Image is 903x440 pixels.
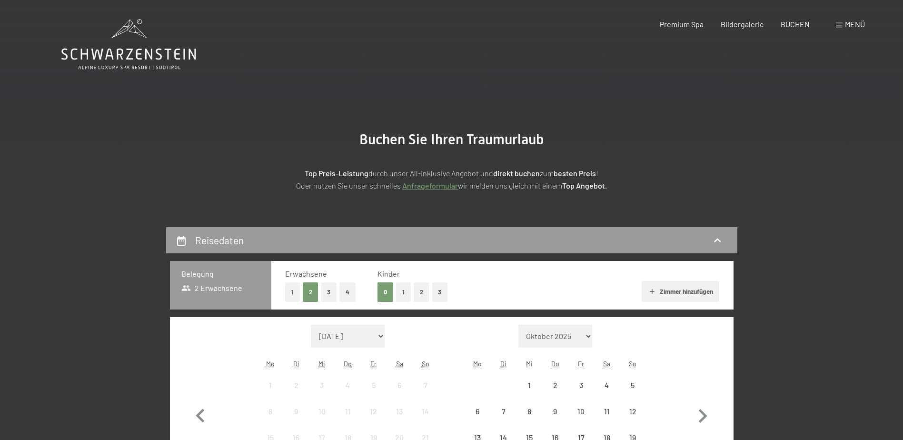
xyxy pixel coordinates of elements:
button: Zimmer hinzufügen [642,281,719,302]
div: Anreise nicht möglich [387,372,412,398]
button: 0 [377,282,393,302]
a: Bildergalerie [721,20,764,29]
div: 11 [336,408,360,431]
div: 10 [310,408,334,431]
div: Sun Sep 07 2025 [412,372,438,398]
div: 10 [569,408,593,431]
div: Thu Oct 02 2025 [542,372,568,398]
div: 11 [595,408,619,431]
abbr: Montag [266,360,275,368]
h3: Belegung [181,269,260,279]
abbr: Dienstag [500,360,506,368]
div: 2 [284,381,308,405]
div: Anreise nicht möglich [542,372,568,398]
abbr: Mittwoch [526,360,533,368]
abbr: Mittwoch [318,360,325,368]
div: Fri Oct 10 2025 [568,399,594,424]
abbr: Donnerstag [344,360,352,368]
div: Fri Sep 12 2025 [361,399,387,424]
div: Sun Sep 14 2025 [412,399,438,424]
abbr: Freitag [578,360,584,368]
div: 12 [621,408,645,431]
div: Thu Oct 09 2025 [542,399,568,424]
div: Mon Sep 08 2025 [258,399,283,424]
div: 5 [621,381,645,405]
div: Anreise nicht möglich [568,399,594,424]
div: Anreise nicht möglich [516,372,542,398]
div: Fri Oct 03 2025 [568,372,594,398]
div: Tue Oct 07 2025 [491,399,516,424]
strong: besten Preis [554,169,596,178]
div: 12 [362,408,386,431]
div: Anreise nicht möglich [412,399,438,424]
div: 4 [595,381,619,405]
div: Thu Sep 11 2025 [335,399,361,424]
span: Menü [845,20,865,29]
div: Sat Oct 04 2025 [594,372,620,398]
strong: Top Angebot. [562,181,607,190]
div: Tue Sep 09 2025 [283,399,309,424]
div: 4 [336,381,360,405]
div: Tue Sep 02 2025 [283,372,309,398]
div: Anreise nicht möglich [283,399,309,424]
div: Anreise nicht möglich [620,372,645,398]
div: Anreise nicht möglich [309,372,335,398]
div: 6 [387,381,411,405]
div: Anreise nicht möglich [620,399,645,424]
div: Sat Sep 13 2025 [387,399,412,424]
div: Anreise nicht möglich [594,372,620,398]
div: 13 [387,408,411,431]
div: Thu Sep 04 2025 [335,372,361,398]
div: 9 [284,408,308,431]
div: Anreise nicht möglich [361,399,387,424]
div: Wed Oct 01 2025 [516,372,542,398]
div: Anreise nicht möglich [594,399,620,424]
a: BUCHEN [781,20,810,29]
abbr: Samstag [603,360,610,368]
div: Anreise nicht möglich [283,372,309,398]
abbr: Dienstag [293,360,299,368]
div: Mon Sep 01 2025 [258,372,283,398]
span: Erwachsene [285,269,327,278]
div: 6 [466,408,489,431]
div: Anreise nicht möglich [335,399,361,424]
abbr: Sonntag [629,360,636,368]
div: Wed Sep 03 2025 [309,372,335,398]
div: Anreise nicht möglich [258,372,283,398]
div: Anreise nicht möglich [516,399,542,424]
div: 8 [517,408,541,431]
div: 8 [258,408,282,431]
div: 5 [362,381,386,405]
div: Sun Oct 05 2025 [620,372,645,398]
div: 14 [413,408,437,431]
div: Anreise nicht möglich [335,372,361,398]
div: Anreise nicht möglich [361,372,387,398]
span: Buchen Sie Ihren Traumurlaub [359,131,544,148]
div: Mon Oct 06 2025 [465,399,490,424]
div: Wed Oct 08 2025 [516,399,542,424]
div: 3 [310,381,334,405]
p: durch unser All-inklusive Angebot und zum ! Oder nutzen Sie unser schnelles wir melden uns gleich... [214,167,690,191]
button: 2 [303,282,318,302]
a: Premium Spa [660,20,704,29]
div: Wed Sep 10 2025 [309,399,335,424]
strong: direkt buchen [493,169,540,178]
abbr: Samstag [396,360,403,368]
div: 9 [543,408,567,431]
strong: Top Preis-Leistung [305,169,368,178]
abbr: Donnerstag [551,360,559,368]
div: Fri Sep 05 2025 [361,372,387,398]
abbr: Freitag [370,360,377,368]
button: 2 [414,282,429,302]
div: 1 [517,381,541,405]
div: 7 [413,381,437,405]
a: Anfrageformular [402,181,458,190]
button: 1 [396,282,411,302]
abbr: Sonntag [422,360,429,368]
div: 2 [543,381,567,405]
div: 3 [569,381,593,405]
button: 4 [339,282,356,302]
div: Sun Oct 12 2025 [620,399,645,424]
